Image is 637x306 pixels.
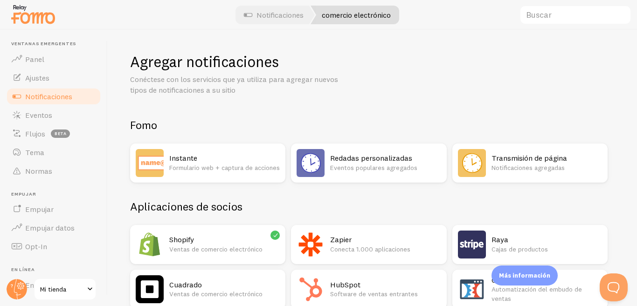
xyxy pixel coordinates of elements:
font: Eventos [25,110,52,120]
font: Tema [25,148,44,157]
img: Zapier [297,231,325,258]
a: Panel [6,50,102,68]
font: En línea [11,266,35,272]
font: Cajas de productos [492,245,548,253]
font: Cuadrado [169,280,202,289]
font: Ventas de comercio electrónico [169,290,263,298]
font: Conecta 1.000 aplicaciones [330,245,410,253]
font: ClickFunnels [492,275,534,285]
font: Notificaciones agregadas [492,163,565,172]
a: Flujos beta [6,124,102,143]
img: Transmisión de página [458,149,486,177]
a: Ajustes [6,68,102,87]
font: Formulario web + captura de acciones [169,163,280,172]
font: Agregar notificaciones [130,53,279,71]
font: Más información [499,272,550,279]
a: Tema [6,143,102,162]
font: Shopify [169,235,194,244]
iframe: Ayuda Scout Beacon - Abierto [600,273,628,301]
font: Fomo [130,118,157,132]
font: Zapier [330,235,352,244]
img: Raya [458,231,486,258]
font: Raya [492,235,508,244]
a: Empujar [6,200,102,218]
font: HubSpot [330,280,360,289]
font: Flujos [25,129,45,138]
a: Eventos [6,106,102,124]
font: Panel [25,54,44,64]
img: fomo-relay-logo-orange.svg [10,2,56,26]
img: Shopify [136,231,164,258]
font: Notificaciones [25,92,72,101]
a: Notificaciones [6,87,102,106]
font: Empujar datos [25,223,75,232]
div: Más información [492,265,558,286]
img: Redadas personalizadas [297,149,325,177]
img: Instante [136,149,164,177]
font: Ventanas emergentes [11,41,76,47]
font: Normas [25,166,52,176]
font: Empujar [25,204,54,214]
a: Opt-In [6,237,102,256]
img: HubSpot [297,275,325,303]
font: Transmisión de página [492,153,567,163]
img: Cuadrado [136,275,164,303]
font: Aplicaciones de socios [130,199,242,213]
font: Software de ventas entrantes [330,290,418,298]
a: Mi tienda [34,278,97,300]
img: ClickFunnels [458,275,486,303]
a: Empujar datos [6,218,102,237]
font: Automatización del embudo de ventas [492,285,582,303]
font: Empujar [11,191,36,197]
font: Eventos populares agregados [330,163,417,172]
font: Mi tienda [40,285,66,293]
font: Conéctese con los servicios que ya utiliza para agregar nuevos tipos de notificaciones a su sitio [130,75,338,95]
font: Instante [169,153,197,163]
a: Normas [6,162,102,180]
font: Ventas de comercio electrónico [169,245,263,253]
a: En línea [6,276,102,294]
font: Ajustes [25,73,49,82]
font: Redadas personalizadas [330,153,412,163]
font: Opt-In [25,242,47,251]
font: beta [55,131,67,136]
